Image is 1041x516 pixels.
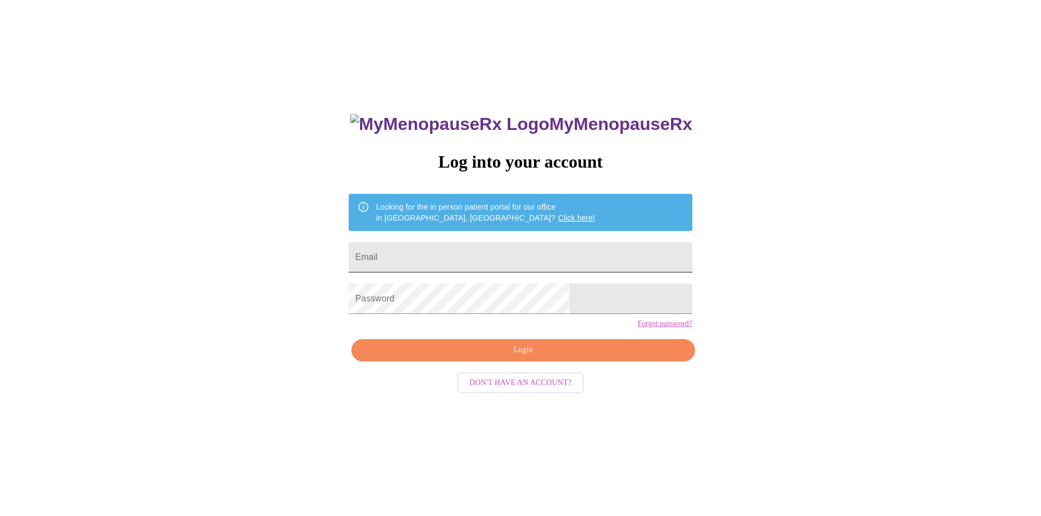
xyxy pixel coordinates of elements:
h3: Log into your account [349,152,692,172]
button: Login [351,339,695,361]
img: MyMenopauseRx Logo [350,114,549,134]
button: Don't have an account? [457,372,584,394]
h3: MyMenopauseRx [350,114,692,134]
a: Don't have an account? [455,377,586,386]
span: Don't have an account? [469,376,572,390]
div: Looking for the in person patient portal for our office in [GEOGRAPHIC_DATA], [GEOGRAPHIC_DATA]? [376,197,595,228]
a: Click here! [558,213,595,222]
span: Login [364,343,682,357]
a: Forgot password? [638,319,692,328]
